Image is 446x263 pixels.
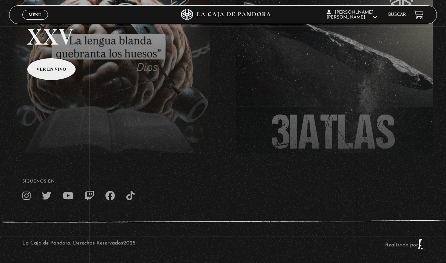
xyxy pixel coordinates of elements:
a: Realizado por [385,242,424,248]
p: La Caja de Pandora, Derechos Reservados 2025 [22,238,135,250]
span: Menu [29,12,41,17]
span: [PERSON_NAME] [PERSON_NAME] [327,10,377,20]
a: Buscar [388,12,406,17]
a: View your shopping cart [413,9,424,20]
h4: SÍguenos en: [22,179,424,184]
span: Cerrar [26,19,44,24]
